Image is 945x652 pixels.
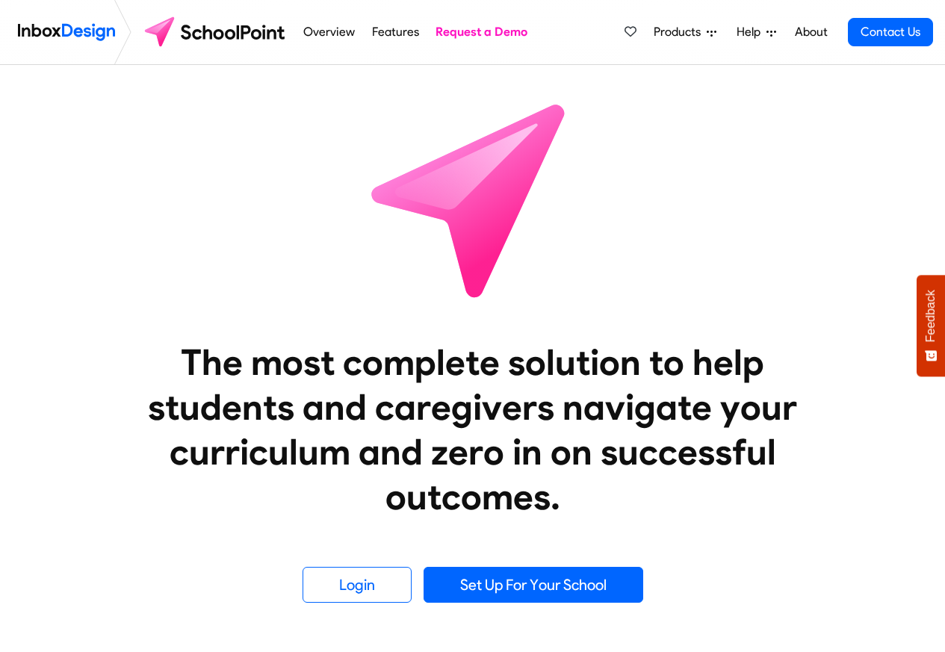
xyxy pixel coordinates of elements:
[118,340,828,519] heading: The most complete solution to help students and caregivers navigate your curriculum and zero in o...
[731,17,782,47] a: Help
[737,23,766,41] span: Help
[137,14,295,50] img: schoolpoint logo
[648,17,722,47] a: Products
[300,17,359,47] a: Overview
[368,17,423,47] a: Features
[424,567,643,603] a: Set Up For Your School
[654,23,707,41] span: Products
[848,18,933,46] a: Contact Us
[790,17,831,47] a: About
[432,17,532,47] a: Request a Demo
[917,275,945,376] button: Feedback - Show survey
[924,290,938,342] span: Feedback
[303,567,412,603] a: Login
[338,65,607,334] img: icon_schoolpoint.svg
